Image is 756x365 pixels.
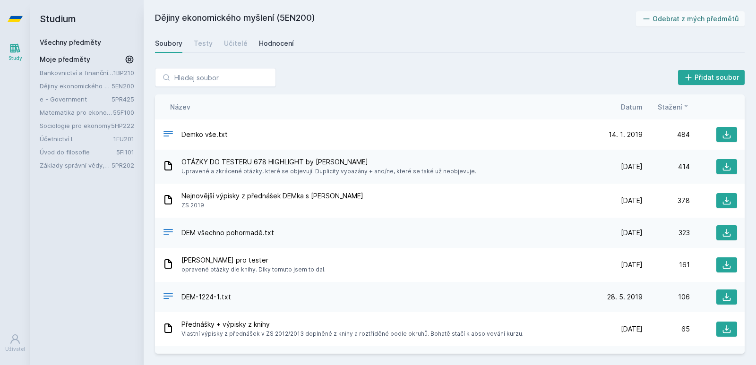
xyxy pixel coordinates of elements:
[40,161,112,170] a: Základy správní vědy,správního práva a organizace veř.správy
[643,260,690,270] div: 161
[643,292,690,302] div: 106
[5,346,25,353] div: Uživatel
[112,161,134,169] a: 5PR202
[40,147,116,157] a: Úvod do filosofie
[643,130,690,139] div: 484
[643,228,690,238] div: 323
[621,324,643,334] span: [DATE]
[155,11,636,26] h2: Dějiny ekonomického myšlení (5EN200)
[181,265,326,274] span: opravené otázky dle knihy. Díky tomuto jsem to dal.
[113,135,134,143] a: 1FU201
[658,102,690,112] button: Stažení
[636,11,745,26] button: Odebrat z mých předmětů
[40,68,113,77] a: Bankovnictví a finanční instituce
[181,201,363,210] span: ZS 2019
[2,329,28,357] a: Uživatel
[112,95,134,103] a: 5PR425
[163,128,174,142] div: TXT
[194,39,213,48] div: Testy
[621,162,643,171] span: [DATE]
[116,148,134,156] a: 5FI101
[181,130,228,139] span: Demko vše.txt
[170,102,190,112] button: Název
[111,122,134,129] a: 5HP222
[621,260,643,270] span: [DATE]
[181,157,476,167] span: OTÁZKY DO TESTERU 678 HIGHLIGHT by [PERSON_NAME]
[259,39,294,48] div: Hodnocení
[2,38,28,67] a: Study
[194,34,213,53] a: Testy
[40,134,113,144] a: Účetnictví I.
[155,34,182,53] a: Soubory
[181,320,524,329] span: Přednášky + výpisky z knihy
[113,69,134,76] a: 1BP210
[40,55,90,64] span: Moje předměty
[40,108,113,117] a: Matematika pro ekonomy (Matematika A)
[181,228,274,238] span: DEM všechno pohormadě.txt
[621,228,643,238] span: [DATE]
[643,162,690,171] div: 414
[259,34,294,53] a: Hodnocení
[643,324,690,334] div: 65
[40,81,112,91] a: Dějiny ekonomického myšlení
[9,55,22,62] div: Study
[678,70,745,85] button: Přidat soubor
[643,196,690,205] div: 378
[224,34,248,53] a: Učitelé
[181,191,363,201] span: Nejnovější výpisky z přednášek DEMka s [PERSON_NAME]
[181,329,524,339] span: Vlastní výpisky z přednášek v ZS 2012/2013 doplněné z knihy a roztříděné podle okruhů. Bohatě sta...
[40,94,112,104] a: e - Government
[155,68,276,87] input: Hledej soubor
[113,109,134,116] a: 55F100
[163,290,174,304] div: TXT
[609,130,643,139] span: 14. 1. 2019
[155,39,182,48] div: Soubory
[181,292,231,302] span: DEM-1224-1.txt
[621,196,643,205] span: [DATE]
[112,82,134,90] a: 5EN200
[224,39,248,48] div: Učitelé
[40,38,101,46] a: Všechny předměty
[607,292,643,302] span: 28. 5. 2019
[163,226,174,240] div: TXT
[181,167,476,176] span: Upravené a zkrácené otázky, které se objevují. Duplicity vypazány + ano/ne, které se také už neob...
[621,102,643,112] button: Datum
[658,102,682,112] span: Stažení
[40,121,111,130] a: Sociologie pro ekonomy
[181,255,326,265] span: [PERSON_NAME] pro tester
